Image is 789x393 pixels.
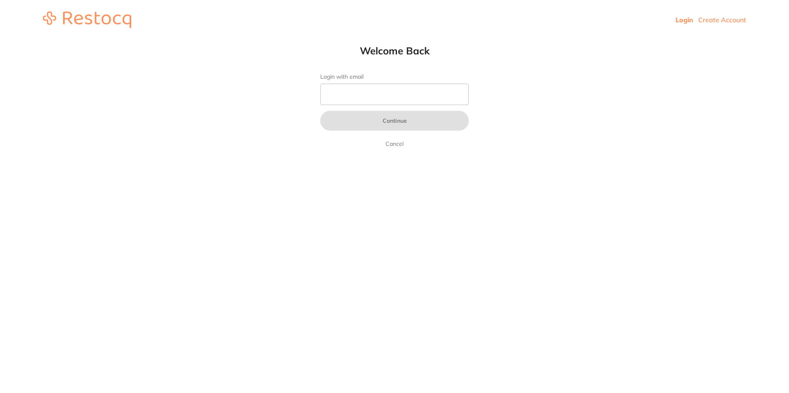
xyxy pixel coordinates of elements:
[320,73,469,80] label: Login with email
[676,16,693,24] a: Login
[43,12,131,28] img: restocq_logo.svg
[320,111,469,131] button: Continue
[304,44,485,57] h1: Welcome Back
[698,16,746,24] a: Create Account
[384,139,405,149] a: Cancel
